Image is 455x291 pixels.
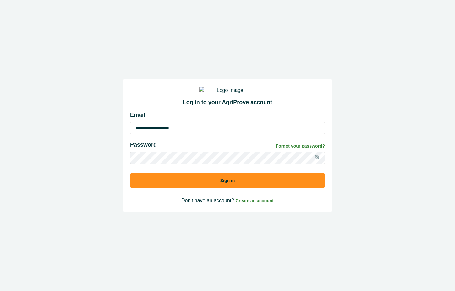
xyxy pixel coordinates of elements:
p: Email [130,111,325,119]
a: Forgot your password? [276,143,325,149]
p: Don’t have an account? [130,197,325,204]
a: Create an account [236,198,274,203]
p: Password [130,141,157,149]
img: Logo Image [199,87,256,94]
h2: Log in to your AgriProve account [130,99,325,106]
button: Sign in [130,173,325,188]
